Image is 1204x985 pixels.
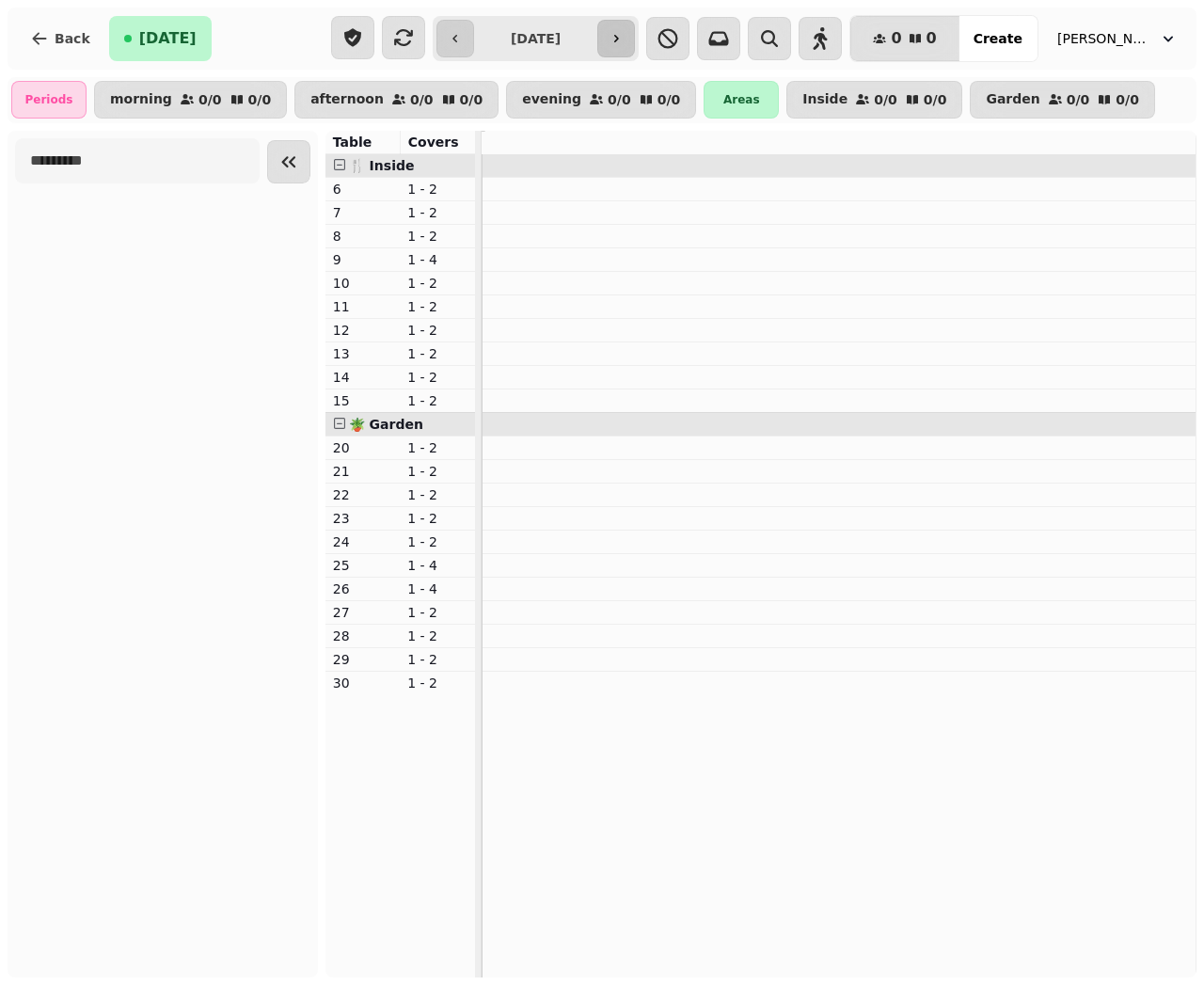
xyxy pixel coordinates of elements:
[407,556,467,575] p: 1 - 4
[506,81,696,119] button: evening0/00/0
[407,321,467,340] p: 1 - 2
[333,297,393,316] p: 11
[333,650,393,669] p: 29
[407,438,467,457] p: 1 - 2
[407,532,467,551] p: 1 - 2
[974,32,1022,45] span: Create
[267,140,310,183] button: Collapse sidebar
[407,180,467,199] p: 1 - 2
[349,158,415,173] span: 🍴 Inside
[407,227,467,246] p: 1 - 2
[110,92,172,107] p: morning
[333,203,393,222] p: 7
[657,93,681,106] p: 0 / 0
[333,580,393,598] p: 26
[333,462,393,481] p: 21
[294,81,499,119] button: afternoon0/00/0
[958,16,1038,61] button: Create
[970,81,1155,119] button: Garden0/00/0
[407,203,467,222] p: 1 - 2
[248,93,272,106] p: 0 / 0
[410,93,434,106] p: 0 / 0
[1057,29,1151,48] span: [PERSON_NAME][GEOGRAPHIC_DATA]
[407,674,467,692] p: 1 - 2
[333,627,393,645] p: 28
[407,368,467,387] p: 1 - 2
[11,81,87,119] div: Periods
[333,135,372,150] span: Table
[333,344,393,363] p: 13
[333,556,393,575] p: 25
[1067,93,1090,106] p: 0 / 0
[408,135,459,150] span: Covers
[333,391,393,410] p: 15
[333,532,393,551] p: 24
[310,92,384,107] p: afternoon
[704,81,779,119] div: Areas
[608,93,631,106] p: 0 / 0
[407,580,467,598] p: 1 - 4
[407,509,467,528] p: 1 - 2
[786,81,962,119] button: Inside0/00/0
[94,81,287,119] button: morning0/00/0
[333,603,393,622] p: 27
[522,92,581,107] p: evening
[139,31,197,46] span: [DATE]
[891,31,901,46] span: 0
[1116,93,1139,106] p: 0 / 0
[15,16,105,61] button: Back
[407,603,467,622] p: 1 - 2
[333,438,393,457] p: 20
[333,180,393,199] p: 6
[333,227,393,246] p: 8
[924,93,947,106] p: 0 / 0
[407,250,467,269] p: 1 - 4
[333,485,393,504] p: 22
[986,92,1039,107] p: Garden
[850,16,958,61] button: 00
[333,509,393,528] p: 23
[802,92,848,107] p: Inside
[407,650,467,669] p: 1 - 2
[333,250,393,269] p: 9
[1046,22,1189,56] button: [PERSON_NAME][GEOGRAPHIC_DATA]
[407,297,467,316] p: 1 - 2
[407,391,467,410] p: 1 - 2
[874,93,897,106] p: 0 / 0
[55,32,90,45] span: Back
[333,368,393,387] p: 14
[407,344,467,363] p: 1 - 2
[333,274,393,293] p: 10
[109,16,212,61] button: [DATE]
[407,274,467,293] p: 1 - 2
[407,485,467,504] p: 1 - 2
[333,321,393,340] p: 12
[333,674,393,692] p: 30
[349,417,423,432] span: 🪴 Garden
[460,93,483,106] p: 0 / 0
[927,31,937,46] span: 0
[407,462,467,481] p: 1 - 2
[407,627,467,645] p: 1 - 2
[198,93,222,106] p: 0 / 0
